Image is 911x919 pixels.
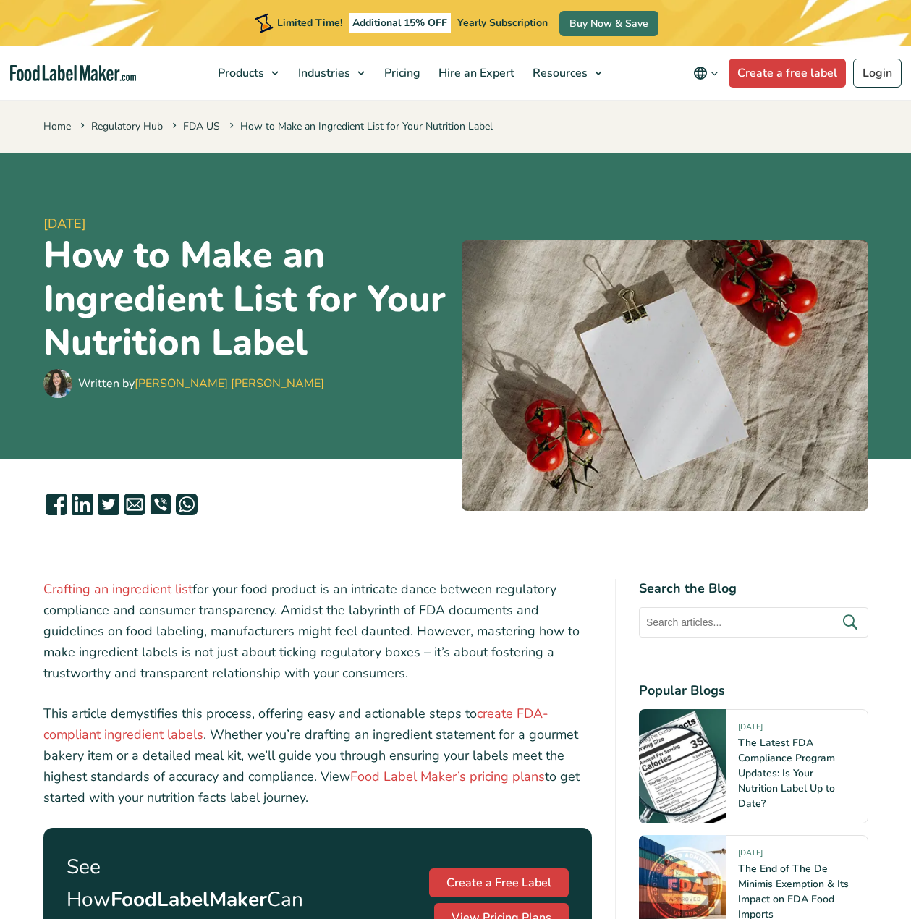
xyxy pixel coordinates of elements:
[209,46,286,100] a: Products
[289,46,372,100] a: Industries
[226,119,493,133] span: How to Make an Ingredient List for Your Nutrition Label
[738,736,835,810] a: The Latest FDA Compliance Program Updates: Is Your Nutrition Label Up to Date?
[111,886,267,913] strong: FoodLabelMaker
[738,721,763,738] span: [DATE]
[430,46,520,100] a: Hire an Expert
[349,13,451,33] span: Additional 15% OFF
[91,119,163,133] a: Regulatory Hub
[457,16,548,30] span: Yearly Subscription
[43,119,71,133] a: Home
[43,580,192,598] a: Crafting an ingredient list
[43,214,450,234] span: [DATE]
[639,607,868,638] input: Search articles...
[429,868,569,897] a: Create a Free Label
[43,234,450,365] h1: How to Make an Ingredient List for Your Nutrition Label
[639,681,868,700] h4: Popular Blogs
[10,65,136,82] a: Food Label Maker homepage
[853,59,902,88] a: Login
[729,59,846,88] a: Create a free label
[43,369,72,398] img: Maria Abi Hanna - Food Label Maker
[683,59,729,88] button: Change language
[135,376,324,391] a: [PERSON_NAME] [PERSON_NAME]
[78,375,324,392] div: Written by
[376,46,426,100] a: Pricing
[277,16,342,30] span: Limited Time!
[213,65,266,81] span: Products
[559,11,658,36] a: Buy Now & Save
[43,579,592,683] p: for your food product is an intricate dance between regulatory compliance and consumer transparen...
[294,65,352,81] span: Industries
[434,65,516,81] span: Hire an Expert
[528,65,589,81] span: Resources
[380,65,422,81] span: Pricing
[350,768,545,785] a: Food Label Maker’s pricing plans
[639,579,868,598] h4: Search the Blog
[43,703,592,808] p: This article demystifies this process, offering easy and actionable steps to . Whether you’re dra...
[183,119,220,133] a: FDA US
[524,46,609,100] a: Resources
[738,847,763,864] span: [DATE]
